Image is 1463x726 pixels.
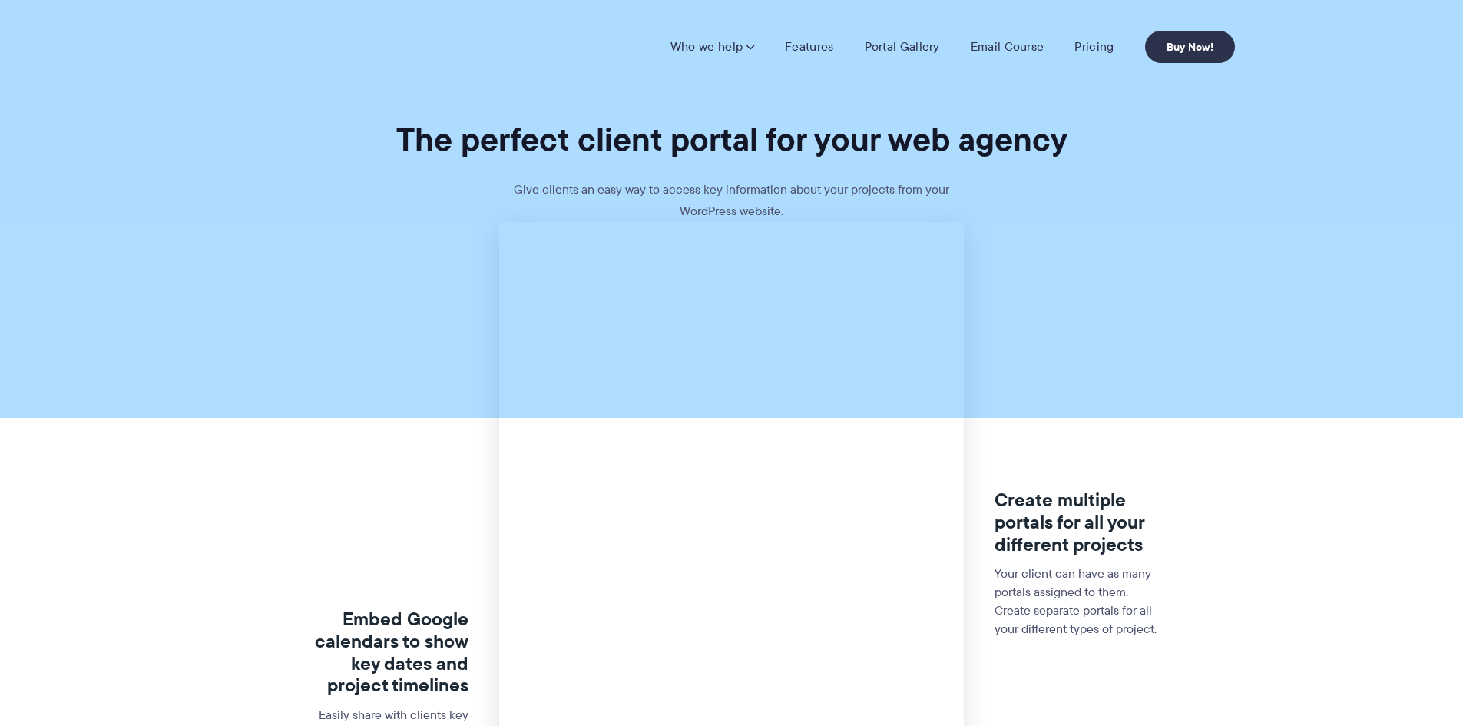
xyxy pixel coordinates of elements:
p: Give clients an easy way to access key information about your projects from your WordPress website. [501,179,962,222]
p: Your client can have as many portals assigned to them. Create separate portals for all your diffe... [995,565,1163,638]
a: Buy Now! [1145,31,1235,63]
a: Pricing [1074,39,1114,55]
h3: Create multiple portals for all your different projects [995,489,1163,555]
a: Email Course [971,39,1044,55]
a: Features [785,39,833,55]
a: Who we help [670,39,754,55]
a: Portal Gallery [865,39,940,55]
h3: Embed Google calendars to show key dates and project timelines [300,608,468,697]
